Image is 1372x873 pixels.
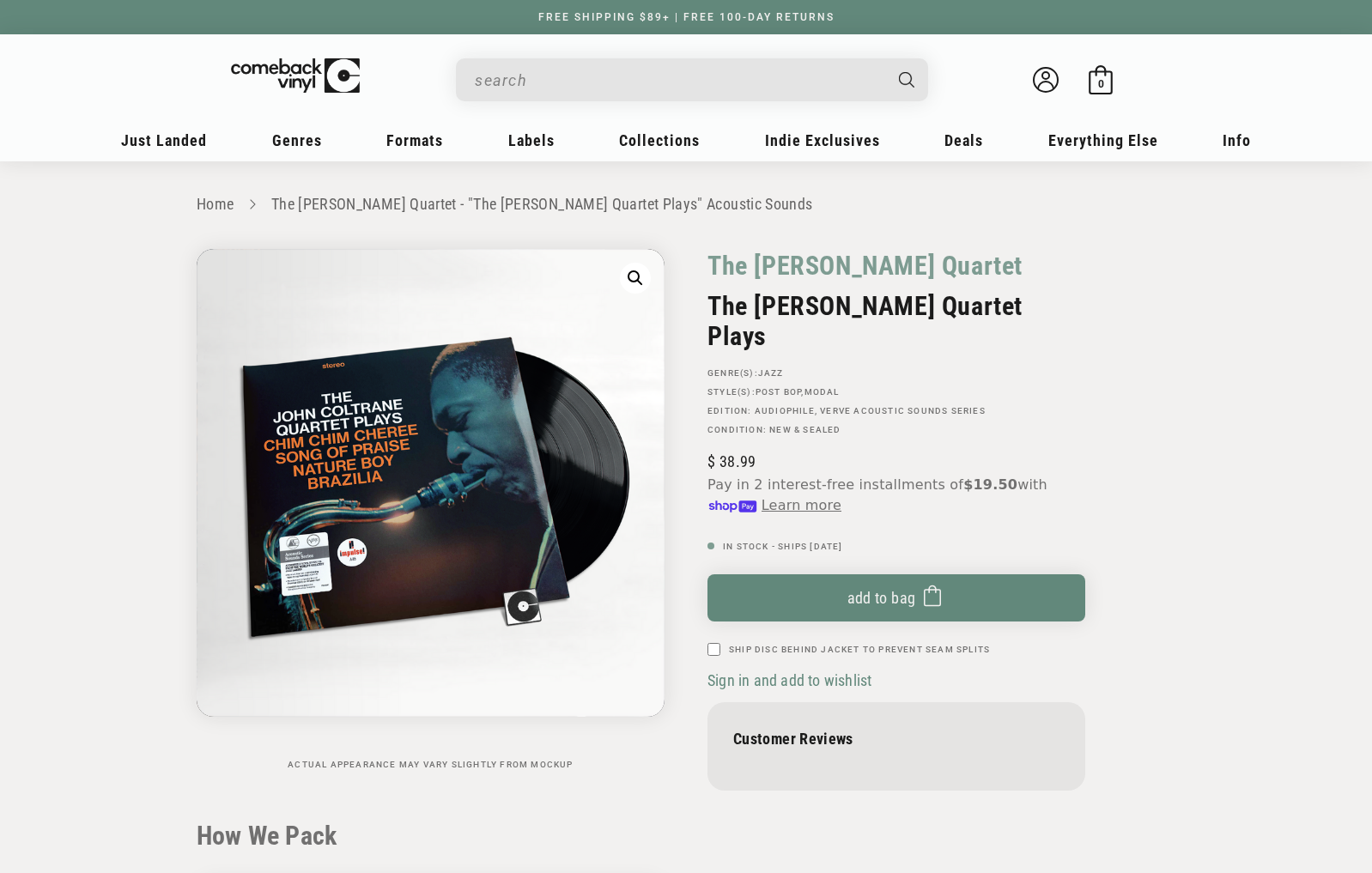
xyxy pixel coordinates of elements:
a: Home [197,195,234,213]
span: Add to bag [847,589,916,607]
a: Audiophile [755,406,815,415]
p: Customer Reviews [733,730,1059,748]
p: GENRE(S): [707,368,1085,379]
p: Edition: , Verve Acoustic Sounds Series [707,406,1085,416]
button: Add to bag [707,574,1085,621]
a: FREE SHIPPING $89+ | FREE 100-DAY RETURNS [521,11,852,23]
span: Sign in and add to wishlist [707,671,871,689]
span: Genres [272,131,322,149]
span: Info [1223,131,1251,149]
h2: The [PERSON_NAME] Quartet Plays [707,291,1085,351]
span: 0 [1098,77,1104,90]
span: Collections [619,131,700,149]
button: Sign in and add to wishlist [707,670,877,690]
span: Labels [508,131,555,149]
span: Everything Else [1048,131,1158,149]
media-gallery: Gallery Viewer [197,249,665,770]
span: Deals [944,131,983,149]
a: Post Bop [756,387,802,397]
label: Ship Disc Behind Jacket To Prevent Seam Splits [729,643,990,656]
p: In Stock - Ships [DATE] [707,542,1085,552]
span: 38.99 [707,452,756,470]
span: Just Landed [121,131,207,149]
h2: How We Pack [197,821,1175,852]
a: Jazz [758,368,784,378]
a: Modal [804,387,840,397]
input: search [475,63,882,98]
div: Search [456,58,928,101]
p: Condition: New & Sealed [707,425,1085,435]
a: The [PERSON_NAME] Quartet - "The [PERSON_NAME] Quartet Plays" Acoustic Sounds [271,195,813,213]
span: Indie Exclusives [765,131,880,149]
a: The [PERSON_NAME] Quartet [707,249,1023,282]
span: Formats [386,131,443,149]
span: $ [707,452,715,470]
p: Actual appearance may vary slightly from mockup [197,760,665,770]
p: STYLE(S): , [707,387,1085,397]
button: Search [884,58,931,101]
nav: breadcrumbs [197,192,1175,217]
